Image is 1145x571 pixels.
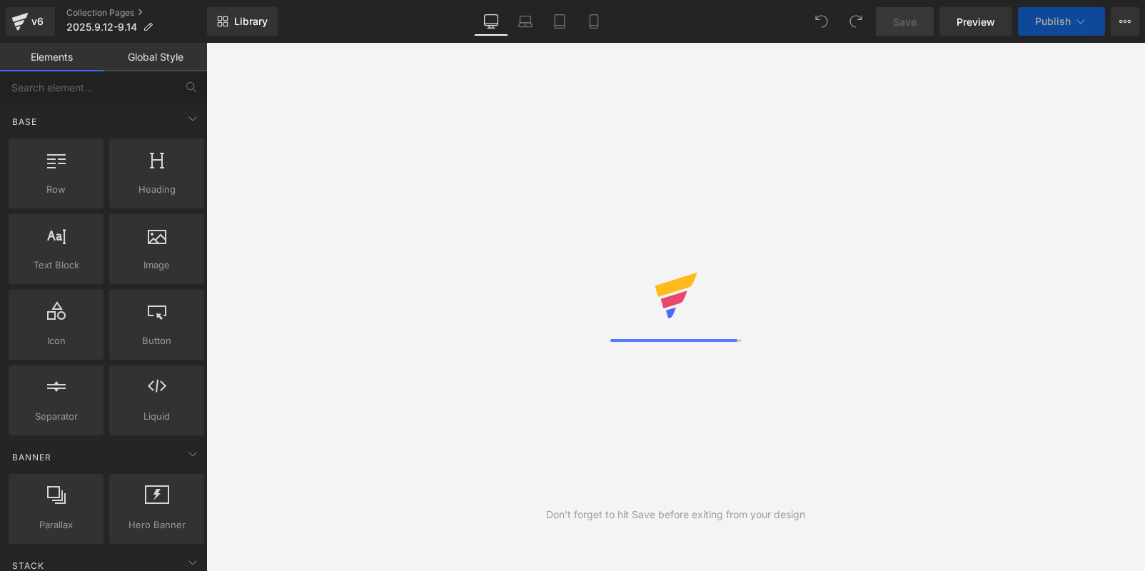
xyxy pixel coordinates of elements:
div: Don't forget to hit Save before exiting from your design [546,507,805,522]
span: Text Block [13,258,99,273]
span: Image [114,258,200,273]
a: Preview [939,7,1012,36]
button: Publish [1018,7,1105,36]
a: New Library [207,7,278,36]
a: Laptop [508,7,543,36]
span: Banner [11,450,53,464]
span: 2025.9.12-9.14 [66,21,137,33]
button: More [1111,7,1139,36]
span: Preview [957,14,995,29]
span: Heading [114,182,200,197]
span: Base [11,115,39,128]
a: Global Style [104,43,207,71]
a: v6 [6,7,55,36]
a: Mobile [577,7,611,36]
span: Row [13,182,99,197]
span: Hero Banner [114,517,200,532]
span: Parallax [13,517,99,532]
a: Tablet [543,7,577,36]
span: Library [234,15,268,28]
a: Desktop [474,7,508,36]
span: Publish [1035,16,1071,27]
span: Liquid [114,409,200,424]
span: Save [893,14,917,29]
button: Redo [842,7,870,36]
button: Undo [807,7,836,36]
span: Icon [13,333,99,348]
span: Separator [13,409,99,424]
div: v6 [29,12,46,31]
a: Collection Pages [66,7,207,19]
span: Button [114,333,200,348]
